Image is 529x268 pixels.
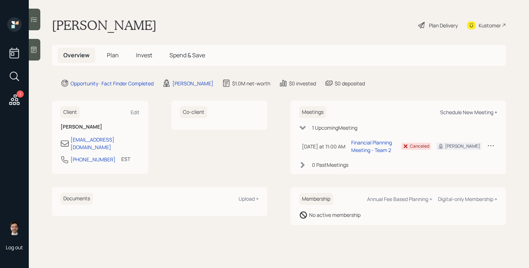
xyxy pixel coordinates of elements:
[351,139,395,154] div: Financial Planning Meeting - Team 2
[299,193,333,205] h6: Membership
[71,156,116,163] div: [PHONE_NUMBER]
[172,80,213,87] div: [PERSON_NAME]
[410,143,429,149] div: Canceled
[169,51,205,59] span: Spend & Save
[445,143,480,149] div: [PERSON_NAME]
[438,196,497,202] div: Digital-only Membership +
[52,17,157,33] h1: [PERSON_NAME]
[302,143,345,150] div: [DATE] at 11:00 AM
[121,155,130,163] div: EST
[60,193,93,205] h6: Documents
[60,106,80,118] h6: Client
[440,109,497,116] div: Schedule New Meeting +
[180,106,207,118] h6: Co-client
[429,22,458,29] div: Plan Delivery
[312,161,348,169] div: 0 Past Meeting s
[60,124,140,130] h6: [PERSON_NAME]
[7,221,22,235] img: jonah-coleman-headshot.png
[309,211,361,219] div: No active membership
[136,51,152,59] span: Invest
[232,80,270,87] div: $1.0M net-worth
[107,51,119,59] span: Plan
[312,124,357,131] div: 1 Upcoming Meeting
[335,80,365,87] div: $0 deposited
[299,106,326,118] h6: Meetings
[71,136,140,151] div: [EMAIL_ADDRESS][DOMAIN_NAME]
[289,80,316,87] div: $0 invested
[131,109,140,116] div: Edit
[367,196,432,202] div: Annual Fee Based Planning +
[479,22,501,29] div: Kustomer
[63,51,90,59] span: Overview
[239,195,259,202] div: Upload +
[71,80,154,87] div: Opportunity · Fact Finder Completed
[6,244,23,251] div: Log out
[17,90,24,98] div: 1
